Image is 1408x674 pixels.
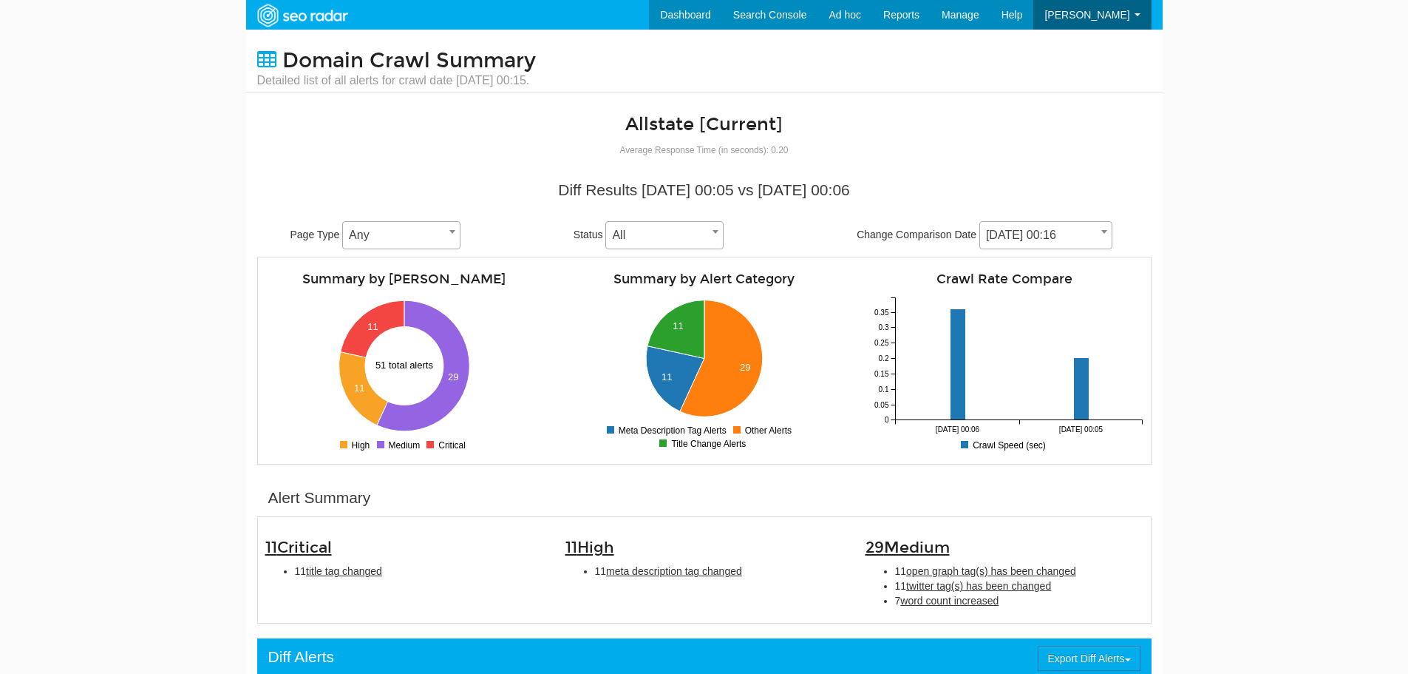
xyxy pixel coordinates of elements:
tspan: 0.05 [874,401,889,409]
tspan: 0.3 [878,323,888,331]
h4: Summary by Alert Category [565,272,843,286]
span: 11 [565,538,614,557]
span: [PERSON_NAME] [1044,9,1129,21]
tspan: [DATE] 00:06 [935,425,979,434]
tspan: 0.2 [878,354,888,363]
tspan: 0.15 [874,370,889,378]
span: Page Type [290,229,340,240]
span: Status [574,229,603,240]
span: title tag changed [306,565,382,577]
span: Any [342,221,460,249]
span: Change Comparison Date [857,229,976,240]
tspan: 0.25 [874,339,889,347]
small: Detailed list of all alerts for crawl date [DATE] 00:15. [257,73,536,89]
h4: Summary by [PERSON_NAME] [265,272,543,286]
span: All [606,225,723,246]
img: SEORadar [251,2,353,29]
li: 7 [895,593,1143,608]
small: Average Response Time (in seconds): 0.20 [620,145,789,155]
a: Allstate [Current] [625,113,783,135]
text: 51 total alerts [375,360,434,371]
li: 11 [595,564,843,579]
li: 11 [895,564,1143,579]
span: open graph tag(s) has been changed [906,565,1076,577]
div: Alert Summary [268,487,371,509]
span: word count increased [900,595,999,607]
span: Reports [883,9,919,21]
div: Diff Results [DATE] 00:05 vs [DATE] 00:06 [268,179,1140,201]
span: 09/23/2025 00:16 [979,221,1112,249]
h4: Crawl Rate Compare [865,272,1143,286]
span: 11 [265,538,332,557]
button: Export Diff Alerts [1038,646,1140,671]
span: High [577,538,614,557]
tspan: 0.1 [878,385,888,394]
span: Ad hoc [829,9,861,21]
span: twitter tag(s) has been changed [906,580,1051,592]
span: Any [343,225,460,246]
tspan: 0.35 [874,309,889,317]
span: 29 [865,538,950,557]
tspan: [DATE] 00:05 [1058,425,1103,434]
span: Critical [277,538,332,557]
li: 11 [895,579,1143,593]
span: Search Console [733,9,807,21]
tspan: 0 [884,416,888,424]
span: All [605,221,724,249]
span: Manage [942,9,979,21]
span: meta description tag changed [606,565,742,577]
div: Diff Alerts [268,646,334,668]
span: Domain Crawl Summary [282,48,536,73]
span: Help [1001,9,1023,21]
span: Medium [884,538,950,557]
span: 09/23/2025 00:16 [980,225,1112,246]
li: 11 [295,564,543,579]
